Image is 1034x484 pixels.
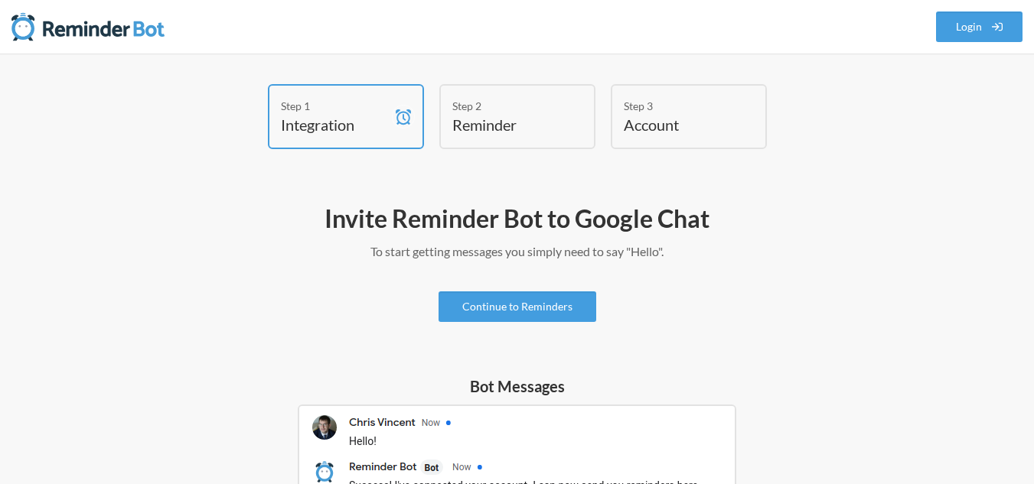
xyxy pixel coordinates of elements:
[452,98,559,114] div: Step 2
[439,291,596,322] a: Continue to Reminders
[11,11,165,42] img: Reminder Bot
[73,203,961,235] h2: Invite Reminder Bot to Google Chat
[298,375,736,397] h5: Bot Messages
[624,114,731,135] h4: Account
[624,98,731,114] div: Step 3
[281,114,388,135] h4: Integration
[281,98,388,114] div: Step 1
[452,114,559,135] h4: Reminder
[936,11,1023,42] a: Login
[73,242,961,261] p: To start getting messages you simply need to say "Hello".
